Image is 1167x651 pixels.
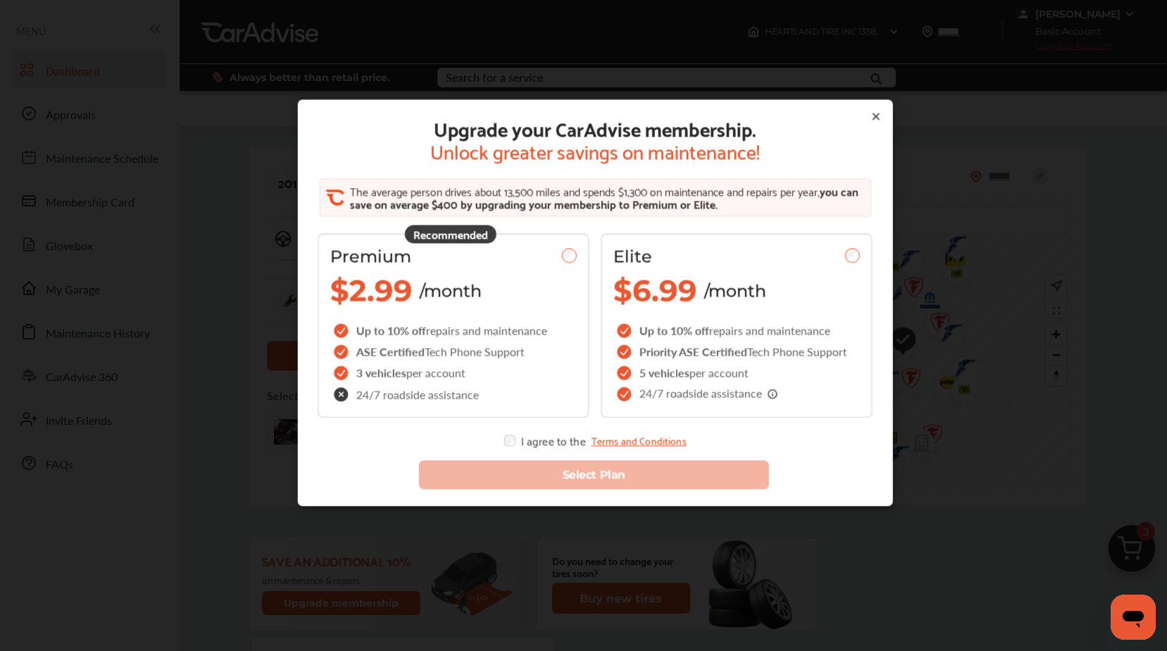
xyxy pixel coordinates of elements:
span: Up to 10% off [356,323,426,339]
a: Terms and Conditions [591,435,686,447]
span: Tech Phone Support [747,344,847,360]
span: ASE Certified [356,344,425,360]
span: 5 vehicles [639,365,689,381]
span: repairs and maintenance [426,323,547,339]
span: repairs and maintenance [709,323,830,339]
span: Upgrade your CarAdvise membership. [430,117,760,139]
img: checkIcon.6d469ec1.svg [334,366,351,380]
img: checkIcon.6d469ec1.svg [334,324,351,338]
span: The average person drives about 13,500 miles and spends $1,300 on maintenance and repairs per year, [349,182,819,201]
img: CA_CheckIcon.cf4f08d4.svg [325,189,344,207]
span: per account [406,365,466,381]
span: Tech Phone Support [425,344,525,360]
img: checkIcon.6d469ec1.svg [617,366,634,380]
img: checkIcon.6d469ec1.svg [617,324,634,338]
span: Unlock greater savings on maintenance! [430,139,760,162]
img: checkIcon.6d469ec1.svg [334,345,351,359]
span: /month [704,280,766,301]
span: $6.99 [613,273,697,309]
span: per account [689,365,749,381]
span: /month [420,280,482,301]
span: Priority ASE Certified [639,344,747,360]
span: you can save on average $400 by upgrading your membership to Premium or Elite. [349,182,858,213]
img: check-cross-icon.c68f34ea.svg [334,387,351,402]
span: 3 vehicles [356,365,406,381]
img: checkIcon.6d469ec1.svg [617,387,634,402]
span: Elite [613,247,652,267]
div: I agree to the [504,435,686,447]
div: Recommended [405,225,497,244]
span: 24/7 roadside assistance [639,388,779,401]
span: $2.99 [330,273,413,309]
span: Up to 10% off [639,323,709,339]
img: checkIcon.6d469ec1.svg [617,345,634,359]
span: 24/7 roadside assistance [356,389,479,400]
span: Premium [330,247,411,267]
iframe: Button to launch messaging window [1111,595,1156,640]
